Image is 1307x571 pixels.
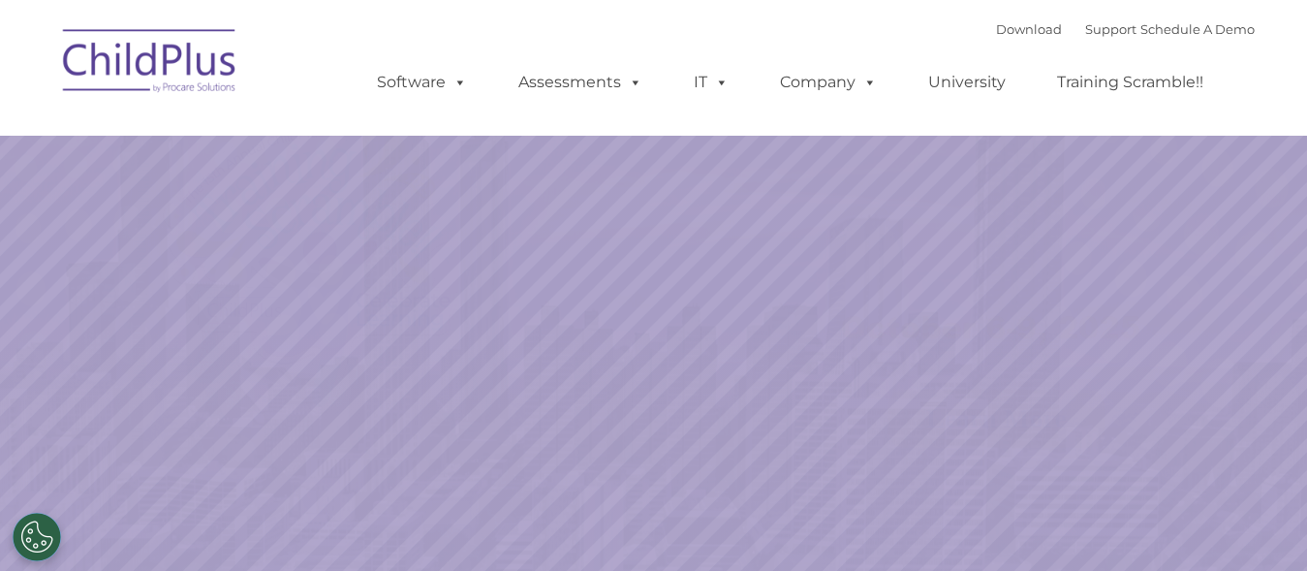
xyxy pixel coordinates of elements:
[358,63,486,102] a: Software
[1085,21,1136,37] a: Support
[888,390,1105,448] a: Learn More
[1140,21,1255,37] a: Schedule A Demo
[909,63,1025,102] a: University
[499,63,662,102] a: Assessments
[53,16,247,112] img: ChildPlus by Procare Solutions
[1038,63,1223,102] a: Training Scramble!!
[996,21,1255,37] font: |
[13,513,61,561] button: Cookies Settings
[674,63,748,102] a: IT
[996,21,1062,37] a: Download
[761,63,896,102] a: Company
